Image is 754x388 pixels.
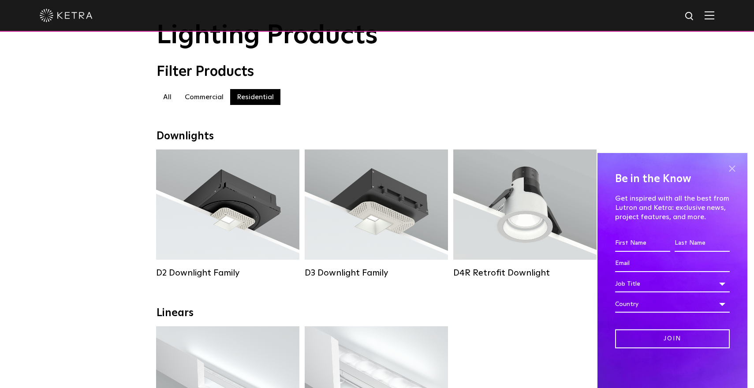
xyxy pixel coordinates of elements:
[675,235,730,252] input: Last Name
[156,149,299,277] a: D2 Downlight Family Lumen Output:1200Colors:White / Black / Gloss Black / Silver / Bronze / Silve...
[230,89,280,105] label: Residential
[178,89,230,105] label: Commercial
[157,63,597,80] div: Filter Products
[157,307,597,320] div: Linears
[615,255,730,272] input: Email
[615,276,730,292] div: Job Title
[157,130,597,143] div: Downlights
[40,9,93,22] img: ketra-logo-2019-white
[684,11,695,22] img: search icon
[157,89,178,105] label: All
[453,149,597,277] a: D4R Retrofit Downlight Lumen Output:800Colors:White / BlackBeam Angles:15° / 25° / 40° / 60°Watta...
[615,235,670,252] input: First Name
[305,268,448,278] div: D3 Downlight Family
[615,171,730,187] h4: Be in the Know
[305,149,448,277] a: D3 Downlight Family Lumen Output:700 / 900 / 1100Colors:White / Black / Silver / Bronze / Paintab...
[157,22,378,49] span: Lighting Products
[615,296,730,313] div: Country
[615,194,730,221] p: Get inspired with all the best from Lutron and Ketra: exclusive news, project features, and more.
[453,268,597,278] div: D4R Retrofit Downlight
[156,268,299,278] div: D2 Downlight Family
[615,329,730,348] input: Join
[705,11,714,19] img: Hamburger%20Nav.svg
